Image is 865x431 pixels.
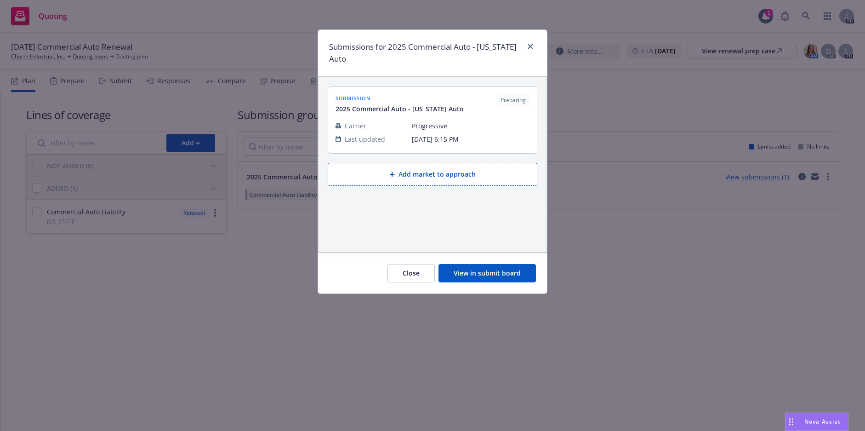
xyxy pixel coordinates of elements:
[438,264,536,282] button: View in submit board
[412,121,529,131] span: Progressive
[387,264,435,282] button: Close
[336,104,464,114] span: 2025 Commercial Auto - [US_STATE] Auto
[336,94,464,102] span: submission
[785,413,797,431] div: Drag to move
[345,121,366,131] span: Carrier
[412,134,529,144] span: [DATE] 6:15 PM
[345,134,385,144] span: Last updated
[328,163,537,186] button: Add market to approach
[804,418,841,425] span: Nova Assist
[525,41,536,52] a: close
[501,96,526,104] span: Preparing
[329,41,521,65] h1: Submissions for 2025 Commercial Auto - [US_STATE] Auto
[785,413,848,431] button: Nova Assist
